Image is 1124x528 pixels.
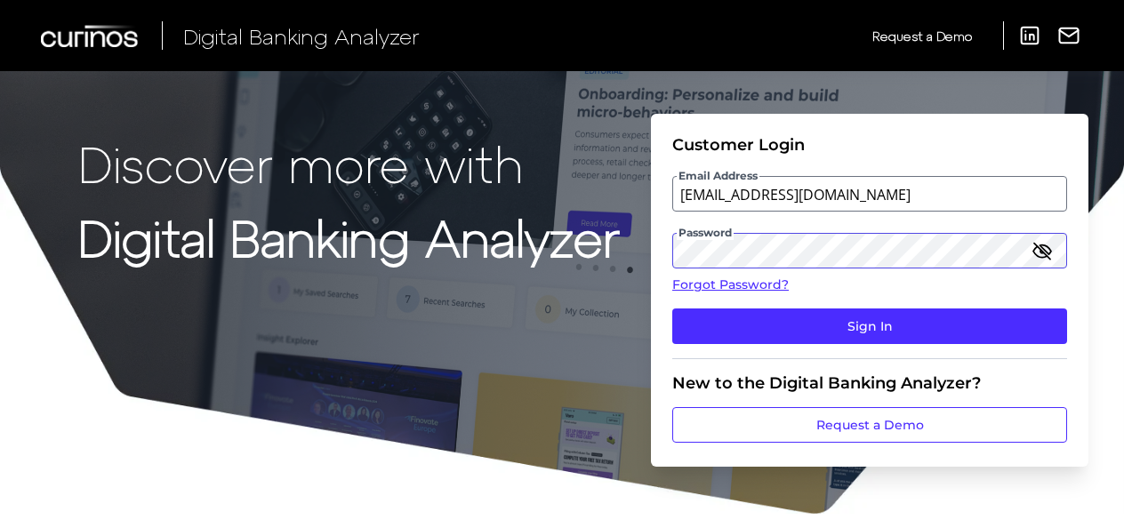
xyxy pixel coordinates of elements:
span: Password [677,226,734,240]
a: Request a Demo [672,407,1067,443]
span: Digital Banking Analyzer [183,23,420,49]
a: Request a Demo [872,21,972,51]
button: Sign In [672,308,1067,344]
span: Email Address [677,169,759,183]
strong: Digital Banking Analyzer [78,207,620,267]
div: New to the Digital Banking Analyzer? [672,373,1067,393]
img: Curinos [41,25,140,47]
span: Request a Demo [872,28,972,44]
div: Customer Login [672,135,1067,155]
p: Discover more with [78,135,620,191]
a: Forgot Password? [672,276,1067,294]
